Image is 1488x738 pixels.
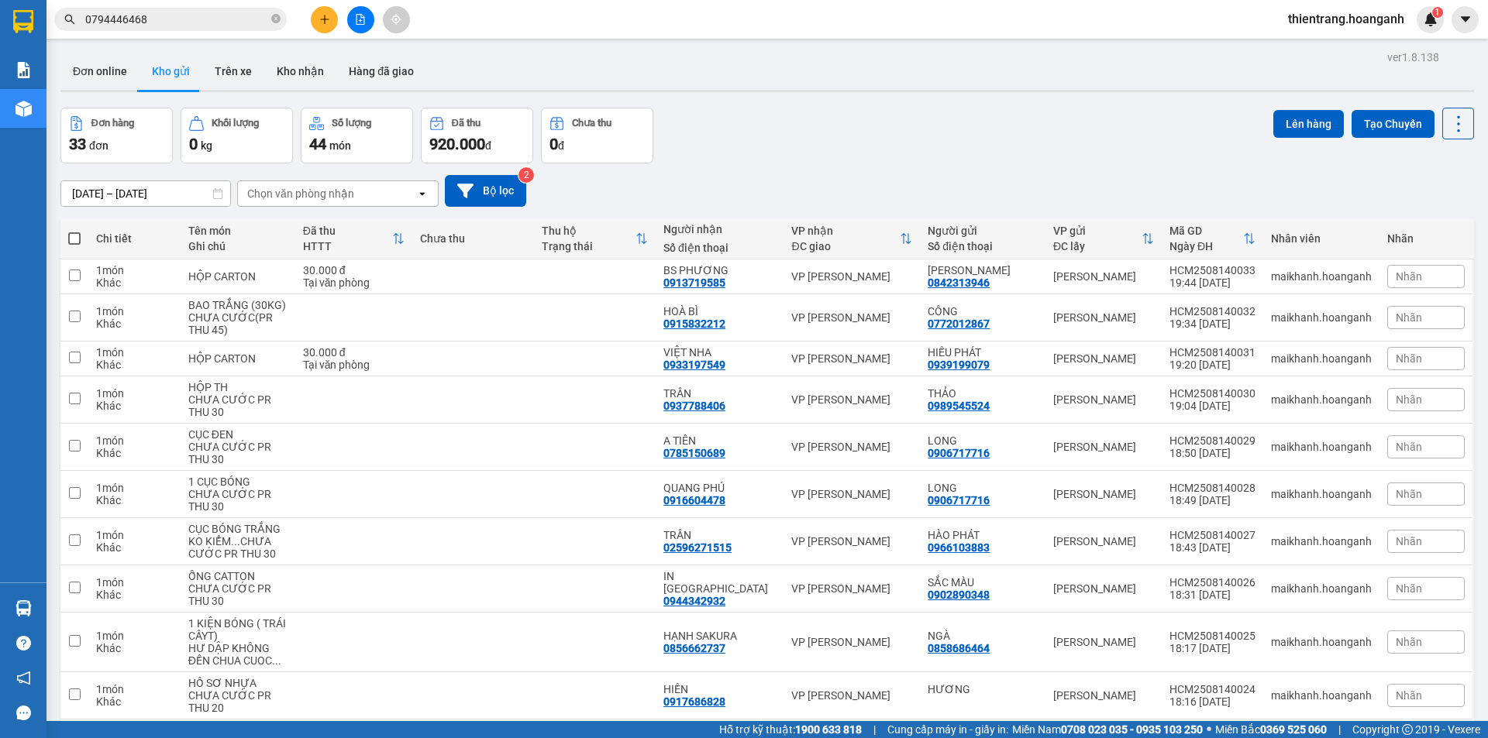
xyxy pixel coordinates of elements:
[928,240,1038,252] div: Số điện thoại
[1276,9,1417,29] span: thientrang.hoanganh
[1053,689,1154,702] div: [PERSON_NAME]
[663,242,776,254] div: Số điện thoại
[96,695,173,708] div: Khác
[89,139,108,152] span: đơn
[1271,311,1372,324] div: maikhanh.hoanganh
[928,225,1038,237] div: Người gửi
[663,595,725,607] div: 0944342932
[887,721,1008,738] span: Cung cấp máy in - giấy in:
[188,582,288,607] div: CHƯA CƯỚC PR THU 30
[96,359,173,371] div: Khác
[96,589,173,601] div: Khác
[663,494,725,506] div: 0916604478
[303,225,392,237] div: Đã thu
[1053,352,1154,365] div: [PERSON_NAME]
[558,139,564,152] span: đ
[1396,441,1422,453] span: Nhãn
[188,570,288,582] div: ỐNG CATTON
[188,225,288,237] div: Tên món
[1169,447,1255,459] div: 18:50 [DATE]
[791,441,912,453] div: VP [PERSON_NAME]
[1169,276,1255,289] div: 19:44 [DATE]
[928,683,1038,695] div: HƯƠNG
[1169,240,1243,252] div: Ngày ĐH
[188,642,288,667] div: HƯ DẬP KHÔNG ĐỀN CHUA CUOC PR THU 80
[188,475,288,488] div: 1 CỤC BÓNG
[303,240,392,252] div: HTTT
[1459,12,1472,26] span: caret-down
[928,482,1038,494] div: LONG
[1271,535,1372,547] div: maikhanh.hoanganh
[96,346,173,359] div: 1 món
[928,276,990,289] div: 0842313946
[1396,488,1422,500] span: Nhãn
[13,10,33,33] img: logo-vxr
[1169,346,1255,359] div: HCM2508140031
[1053,393,1154,406] div: [PERSON_NAME]
[1338,721,1341,738] span: |
[1396,636,1422,648] span: Nhãn
[1169,589,1255,601] div: 18:31 [DATE]
[663,276,725,289] div: 0913719585
[96,529,173,541] div: 1 món
[96,305,173,318] div: 1 món
[1053,270,1154,283] div: [PERSON_NAME]
[663,359,725,371] div: 0933197549
[663,264,776,276] div: BS PHƯƠNG
[663,447,725,459] div: 0785150689
[1396,582,1422,595] span: Nhãn
[96,276,173,289] div: Khác
[1169,683,1255,695] div: HCM2508140024
[1162,218,1263,259] th: Toggle SortBy
[1271,270,1372,283] div: maikhanh.hoanganh
[188,352,288,365] div: HỘP CARTON
[534,218,656,259] th: Toggle SortBy
[96,387,173,400] div: 1 món
[1061,723,1203,736] strong: 0708 023 035 - 0935 103 250
[1169,434,1255,447] div: HCM2508140029
[928,642,990,654] div: 0858686464
[264,53,336,90] button: Kho nhận
[1053,488,1154,500] div: [PERSON_NAME]
[663,683,776,695] div: HIỀN
[311,6,338,33] button: plus
[391,14,401,25] span: aim
[1053,311,1154,324] div: [PERSON_NAME]
[663,695,725,708] div: 0917686828
[928,630,1038,642] div: NGÀ
[96,447,173,459] div: Khác
[928,589,990,601] div: 0902890348
[212,118,259,129] div: Khối lượng
[1271,232,1372,245] div: Nhân viên
[272,654,281,667] span: ...
[421,108,533,163] button: Đã thu920.000đ
[663,400,725,412] div: 0937788406
[1012,721,1203,738] span: Miền Nam
[247,186,354,201] div: Chọn văn phòng nhận
[1169,225,1243,237] div: Mã GD
[928,359,990,371] div: 0939199079
[928,541,990,554] div: 0966103883
[96,630,173,642] div: 1 món
[791,225,900,237] div: VP nhận
[1396,689,1422,702] span: Nhãn
[96,576,173,589] div: 1 món
[1396,535,1422,547] span: Nhãn
[1169,264,1255,276] div: HCM2508140033
[1271,636,1372,648] div: maikhanh.hoanganh
[188,441,288,465] div: CHƯA CƯỚC PR THU 30
[791,488,912,500] div: VP [PERSON_NAME]
[271,12,281,27] span: close-circle
[541,108,653,163] button: Chưa thu0đ
[188,270,288,283] div: HỘP CARTON
[1452,6,1479,33] button: caret-down
[96,683,173,695] div: 1 món
[663,223,776,235] div: Người nhận
[1215,721,1327,738] span: Miền Bắc
[91,118,134,129] div: Đơn hàng
[1271,441,1372,453] div: maikhanh.hoanganh
[189,135,198,153] span: 0
[1387,49,1439,66] div: ver 1.8.138
[1169,541,1255,554] div: 18:43 [DATE]
[1396,270,1422,283] span: Nhãn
